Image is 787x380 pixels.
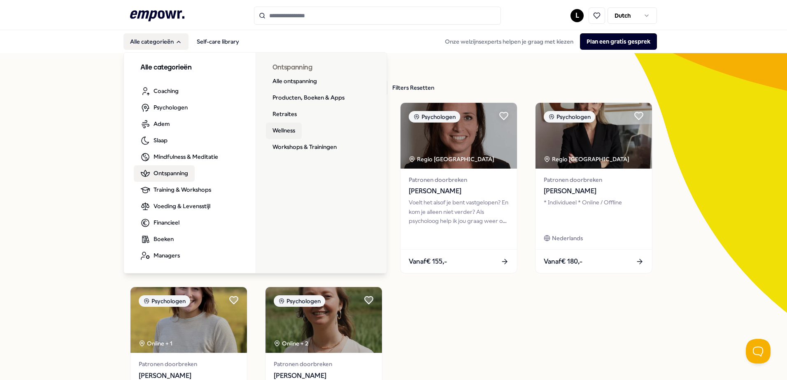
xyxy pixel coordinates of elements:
span: Vanaf € 180,- [544,256,582,267]
img: package image [130,287,247,353]
span: Psychologen [154,103,188,112]
span: Patronen doorbreken [274,359,374,368]
span: Boeken [154,234,174,243]
a: Financieel [134,215,186,231]
div: * Individueel * Online / Offline [544,198,644,225]
span: Mindfulness & Meditatie [154,152,218,161]
a: Workshops & Trainingen [266,139,343,155]
a: Training & Workshops [134,182,218,198]
a: Producten, Boeken & Apps [266,90,351,106]
span: [PERSON_NAME] [544,186,644,197]
a: Adem [134,116,176,132]
span: Patronen doorbreken [139,359,239,368]
button: Plan een gratis gesprek [580,33,657,50]
a: package imagePsychologenRegio [GEOGRAPHIC_DATA] Patronen doorbreken[PERSON_NAME]* Individueel * O... [535,102,652,273]
div: Online + 1 [139,339,172,348]
div: Psychologen [409,111,460,123]
span: Nederlands [552,234,583,243]
span: Training & Workshops [154,185,211,194]
a: Coaching [134,83,185,100]
div: Psychologen [274,295,325,307]
div: Psychologen [139,295,190,307]
span: [PERSON_NAME] [409,186,509,197]
a: Slaap [134,132,174,149]
img: package image [536,103,652,169]
div: Regio [GEOGRAPHIC_DATA] [544,155,631,164]
a: Self-care library [190,33,246,50]
a: package imagePsychologenRegio [GEOGRAPHIC_DATA] Patronen doorbreken[PERSON_NAME]Voelt het alsof j... [400,102,517,273]
div: Voelt het alsof je bent vastgelopen? En kom je alleen niet verder? Als psycholoog help ik jou gra... [409,198,509,225]
div: Alle categorieën [124,53,387,274]
span: Slaap [154,136,168,145]
button: Alle categorieën [123,33,189,50]
div: Online + 2 [274,339,308,348]
iframe: Help Scout Beacon - Open [746,339,771,364]
a: Retraites [266,106,303,123]
img: package image [400,103,517,169]
span: Managers [154,251,180,260]
a: Managers [134,248,186,264]
span: Ontspanning [154,169,188,178]
div: Filters Resetten [392,83,434,92]
span: Adem [154,119,170,128]
div: Psychologen [544,111,595,123]
a: Wellness [266,123,302,139]
span: Patronen doorbreken [409,175,509,184]
span: Financieel [154,218,179,227]
a: Alle ontspanning [266,73,324,90]
a: Ontspanning [134,165,195,182]
input: Search for products, categories or subcategories [254,7,501,25]
div: Onze welzijnsexperts helpen je graag met kiezen [438,33,657,50]
button: L [570,9,584,22]
nav: Main [123,33,246,50]
div: Regio [GEOGRAPHIC_DATA] [409,155,496,164]
a: Boeken [134,231,180,248]
h3: Alle categorieën [140,63,239,73]
a: Voeding & Levensstijl [134,198,217,215]
img: package image [265,287,382,353]
span: Voeding & Levensstijl [154,202,210,211]
span: Coaching [154,86,179,95]
a: Mindfulness & Meditatie [134,149,225,165]
span: Vanaf € 155,- [409,256,447,267]
a: Psychologen [134,100,194,116]
span: Patronen doorbreken [544,175,644,184]
h3: Ontspanning [272,63,371,73]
